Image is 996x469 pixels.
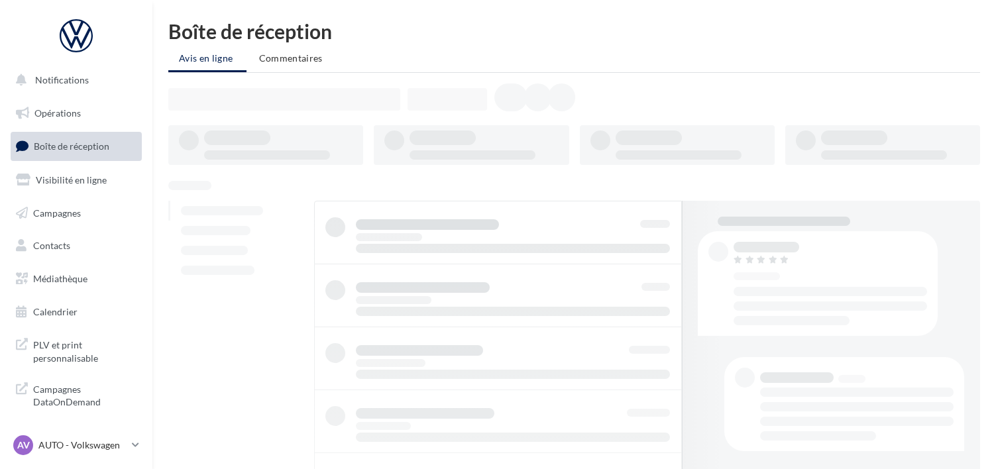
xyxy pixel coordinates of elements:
[168,21,980,41] div: Boîte de réception
[8,99,144,127] a: Opérations
[34,140,109,152] span: Boîte de réception
[33,273,87,284] span: Médiathèque
[8,375,144,414] a: Campagnes DataOnDemand
[8,66,139,94] button: Notifications
[36,174,107,185] span: Visibilité en ligne
[33,240,70,251] span: Contacts
[33,380,137,409] span: Campagnes DataOnDemand
[8,166,144,194] a: Visibilité en ligne
[8,232,144,260] a: Contacts
[11,433,142,458] a: AV AUTO - Volkswagen
[33,336,137,364] span: PLV et print personnalisable
[34,107,81,119] span: Opérations
[35,74,89,85] span: Notifications
[8,199,144,227] a: Campagnes
[33,306,78,317] span: Calendrier
[8,298,144,326] a: Calendrier
[38,439,127,452] p: AUTO - Volkswagen
[8,132,144,160] a: Boîte de réception
[17,439,30,452] span: AV
[259,52,323,64] span: Commentaires
[8,331,144,370] a: PLV et print personnalisable
[33,207,81,218] span: Campagnes
[8,265,144,293] a: Médiathèque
